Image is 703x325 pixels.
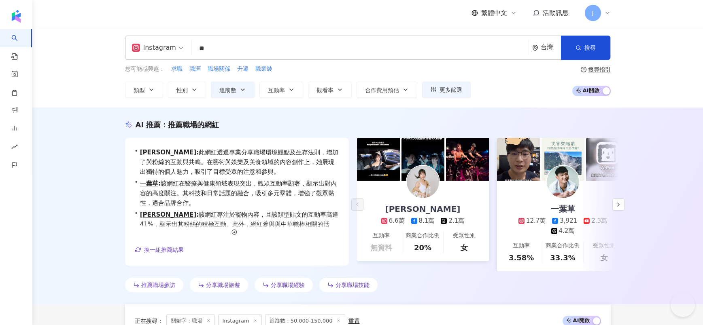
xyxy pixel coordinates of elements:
[453,232,476,240] div: 受眾性別
[422,82,471,98] button: 更多篩選
[584,44,596,51] span: 搜尋
[237,65,249,74] button: 升遷
[541,44,561,51] div: 台灣
[414,243,431,253] div: 20%
[526,217,546,225] div: 12.7萬
[588,66,611,73] div: 搜尋指引
[168,82,206,98] button: 性別
[135,148,339,177] div: •
[140,148,339,177] span: 此網紅透過專業分享職場環境觀點及生存法則，增加了與粉絲的互動與共鳴。在藝術與娛樂及美食領域的內容創作上，她展現出獨特的個人魅力，吸引了目標受眾的注意和參與。
[268,87,285,93] span: 互動率
[377,203,469,215] div: [PERSON_NAME]
[196,211,199,218] span: :
[308,82,352,98] button: 觀看率
[207,65,231,74] button: 職場關係
[10,10,23,23] img: logo icon
[461,243,468,253] div: 女
[407,166,439,198] img: KOL Avatar
[440,87,462,93] span: 更多篩選
[561,36,610,60] button: 搜尋
[357,82,417,98] button: 合作費用預估
[206,282,240,288] span: 分享職場旅遊
[481,8,507,17] span: 繁體中文
[448,217,464,225] div: 2.1萬
[591,217,607,225] div: 2.3萬
[136,120,219,130] div: AI 推薦 ：
[593,242,616,250] div: 受眾性別
[446,138,489,181] img: post-image
[497,181,629,271] a: 一葉草12.7萬3,9212.3萬4.2萬互動率3.58%商業合作比例33.3%受眾性別女
[259,82,303,98] button: 互動率
[560,217,577,225] div: 3,921
[171,65,183,73] span: 求職
[134,87,145,93] span: 類型
[135,318,163,324] span: 正在搜尋 ：
[176,87,188,93] span: 性別
[559,227,575,235] div: 4.2萬
[419,217,435,225] div: 8.1萬
[601,253,608,263] div: 女
[373,232,390,240] div: 互動率
[532,45,538,51] span: environment
[509,253,534,263] div: 3.58%
[135,179,339,208] div: •
[255,65,273,74] button: 職業裝
[11,29,28,61] a: search
[406,232,440,240] div: 商業合作比例
[208,65,230,73] span: 職場關係
[357,181,489,261] a: [PERSON_NAME]6.6萬8.1萬2.1萬互動率無資料商業合作比例20%受眾性別女
[237,65,248,73] span: 升遷
[158,180,161,187] span: :
[546,242,580,250] div: 商業合作比例
[550,253,575,263] div: 33.3%
[586,138,629,181] img: post-image
[348,318,360,324] div: 重置
[140,179,339,208] span: 該網紅在醫療與健康領域表現突出，觀眾互動率顯著，顯示出對內容的高度關注。其科技和日常話題的融合，吸引多元羣體，增強了觀眾黏性，適合品牌合作。
[401,138,444,181] img: post-image
[132,41,176,54] div: Instagram
[370,243,392,253] div: 無資料
[168,120,219,129] span: 推薦職場的網紅
[135,244,184,256] button: 換一組推薦結果
[671,293,695,317] iframe: Help Scout Beacon - Open
[389,217,405,225] div: 6.6萬
[125,65,165,73] span: 您可能感興趣：
[271,282,305,288] span: 分享職場經驗
[543,203,583,215] div: 一葉草
[365,87,399,93] span: 合作費用預估
[497,138,540,181] img: post-image
[255,65,272,73] span: 職業裝
[357,138,400,181] img: post-image
[140,149,196,156] a: [PERSON_NAME]
[140,211,196,218] a: [PERSON_NAME]
[144,247,184,253] span: 換一組推薦結果
[581,67,586,72] span: question-circle
[316,87,333,93] span: 觀看率
[547,166,579,198] img: KOL Avatar
[211,82,255,98] button: 追蹤數
[592,8,593,17] span: J
[11,139,18,157] span: rise
[196,149,199,156] span: :
[171,65,183,74] button: 求職
[219,87,236,93] span: 追蹤數
[189,65,201,74] button: 職涯
[125,82,163,98] button: 類型
[543,9,569,17] span: 活動訊息
[542,138,584,181] img: post-image
[140,180,158,187] a: 一葉草
[513,242,530,250] div: 互動率
[135,210,339,239] div: •
[140,210,339,239] span: 該網紅專注於寵物內容，且該類型貼文的互動率高達41%，顯示出其粉絲的積極互動。此外，網紅參與與中華職棒相關的活動，增強了其在運動圈的影響力，適合品牌合作。
[189,65,201,73] span: 職涯
[336,282,370,288] span: 分享職場技能
[141,282,175,288] span: 推薦職場參訪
